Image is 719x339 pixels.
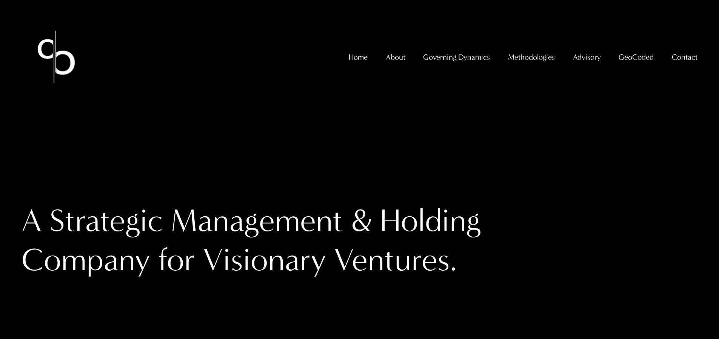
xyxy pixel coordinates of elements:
[386,50,405,64] span: About
[573,49,601,65] a: folder dropdown
[423,50,490,64] span: Governing Dynamics
[334,240,457,280] div: Ventures.
[22,22,91,92] img: Christopher Sanchez &amp; Co.
[49,201,163,240] div: Strategic
[672,49,697,65] a: folder dropdown
[508,49,555,65] a: folder dropdown
[351,201,372,240] div: &
[22,201,42,240] div: A
[619,50,654,64] span: GeoCoded
[171,201,343,240] div: Management
[22,240,150,280] div: Company
[158,240,195,280] div: for
[508,50,555,64] span: Methodologies
[349,49,368,65] a: Home
[423,49,490,65] a: folder dropdown
[619,49,654,65] a: folder dropdown
[672,50,697,64] span: Contact
[386,49,405,65] a: folder dropdown
[380,201,481,240] div: Holding
[203,240,326,280] div: Visionary
[573,50,601,64] span: Advisory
